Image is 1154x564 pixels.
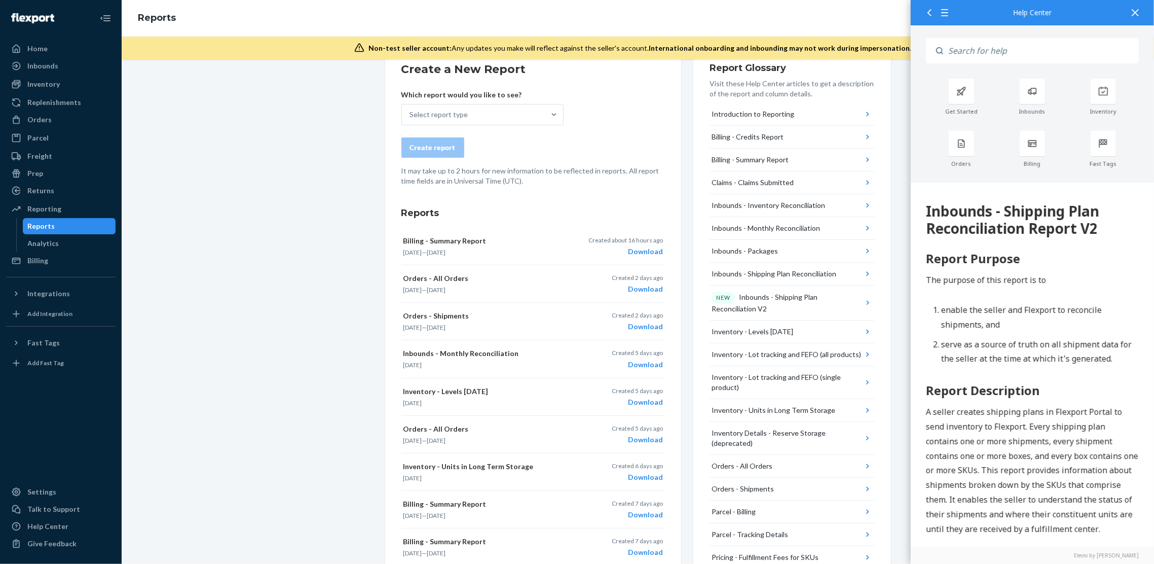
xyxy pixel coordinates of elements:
[138,12,176,23] a: Reports
[27,539,77,549] div: Give Feedback
[403,549,422,557] time: [DATE]
[6,112,116,128] a: Orders
[710,79,875,99] p: Visit these Help Center articles to get a description of the report and column details.
[95,8,116,28] button: Close Navigation
[716,294,730,302] p: NEW
[15,222,228,354] p: A seller creates shipping plans in Flexport Portal to send inventory to Flexport. Every shipping ...
[588,246,663,257] div: Download
[403,424,575,434] p: Orders - All Orders
[6,286,116,302] button: Integrations
[403,511,575,520] p: —
[612,284,663,294] div: Download
[403,537,575,547] p: Billing - Summary Report
[712,372,863,393] div: Inventory - Lot tracking and FEFO (single product)
[27,97,81,108] div: Replenishments
[710,61,875,75] h3: Report Glossary
[427,286,446,294] time: [DATE]
[401,378,665,416] button: Inventory - Levels [DATE][DATE]Created 5 days agoDownload
[401,416,665,453] button: Orders - All Orders[DATE]—[DATE]Created 5 days agoDownload
[710,422,875,455] button: Inventory Details - Reserve Storage (deprecated)
[997,108,1068,115] div: Inbounds
[712,507,756,517] div: Parcel - Billing
[712,200,825,210] div: Inbounds - Inventory Reconciliation
[130,4,184,33] ol: breadcrumbs
[23,218,116,234] a: Reports
[612,273,663,282] p: Created 2 days ago
[27,338,60,348] div: Fast Tags
[712,155,789,165] div: Billing - Summary Report
[649,44,911,52] span: International onboarding and inbounding may not work during impersonation.
[368,44,452,52] span: Non-test seller account:
[427,249,446,256] time: [DATE]
[401,61,665,78] h2: Create a New Report
[27,487,56,497] div: Settings
[612,424,663,433] p: Created 5 days ago
[15,369,228,500] p: For the seller's convenience, the first five columns of this report contain information about the...
[15,67,228,85] h2: Report Purpose
[926,108,997,115] div: Get Started
[612,435,663,445] div: Download
[403,249,422,256] time: [DATE]
[403,499,575,509] p: Billing - Summary Report
[403,323,575,332] p: —
[403,512,422,519] time: [DATE]
[401,491,665,528] button: Billing - Summary Report[DATE]—[DATE]Created 7 days agoDownload
[612,499,663,508] p: Created 7 days ago
[6,536,116,552] button: Give Feedback
[710,478,875,501] button: Orders - Shipments
[6,76,116,92] a: Inventory
[403,324,422,331] time: [DATE]
[926,9,1139,16] div: Help Center
[403,286,575,294] p: —
[1068,160,1139,167] div: Fast Tags
[712,349,861,360] div: Inventory - Lot tracking and FEFO (all products)
[30,155,228,184] li: serve as a source of truth on all shipment data for the seller at the time at which it's generated.
[401,166,665,186] p: It may take up to 2 hours for new information to be reflected in reports. All report time fields ...
[403,437,422,444] time: [DATE]
[612,537,663,545] p: Created 7 days ago
[612,360,663,370] div: Download
[27,61,58,71] div: Inbounds
[401,265,665,303] button: Orders - All Orders[DATE]—[DATE]Created 2 days agoDownload
[710,366,875,399] button: Inventory - Lot tracking and FEFO (single product)
[6,201,116,217] a: Reporting
[403,399,422,407] time: [DATE]
[401,340,665,378] button: Inbounds - Monthly Reconciliation[DATE]Created 5 days agoDownload
[710,194,875,217] button: Inbounds - Inventory Reconciliation
[427,437,446,444] time: [DATE]
[612,462,663,470] p: Created 6 days ago
[6,518,116,535] a: Help Center
[27,504,80,514] div: Talk to Support
[403,549,575,557] p: —
[403,236,575,246] p: Billing - Summary Report
[410,143,456,153] div: Create report
[23,235,116,252] a: Analytics
[30,120,228,150] li: enable the seller and Flexport to reconcile shipments, and
[926,160,997,167] div: Orders
[6,484,116,500] a: Settings
[6,130,116,146] a: Parcel
[403,474,422,482] time: [DATE]
[712,428,863,448] div: Inventory Details - Reserve Storage (deprecated)
[28,221,55,231] div: Reports
[926,552,1139,559] a: Elevio by [PERSON_NAME]
[710,263,875,286] button: Inbounds - Shipping Plan Reconciliation
[27,79,60,89] div: Inventory
[710,149,875,171] button: Billing - Summary Report
[612,322,663,332] div: Download
[712,246,778,256] div: Inbounds - Packages
[27,309,72,318] div: Add Integration
[401,137,464,158] button: Create report
[27,151,52,161] div: Freight
[612,397,663,407] div: Download
[15,199,228,217] h2: Report Description
[712,530,788,540] div: Parcel - Tracking Details
[997,160,1068,167] div: Billing
[6,253,116,269] a: Billing
[943,38,1139,63] input: Search
[712,552,818,562] div: Pricing - Fulfillment Fees for SKUs
[6,58,116,74] a: Inbounds
[27,186,54,196] div: Returns
[401,206,665,220] h3: Reports
[368,43,911,53] div: Any updates you make will reflect against the seller's account.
